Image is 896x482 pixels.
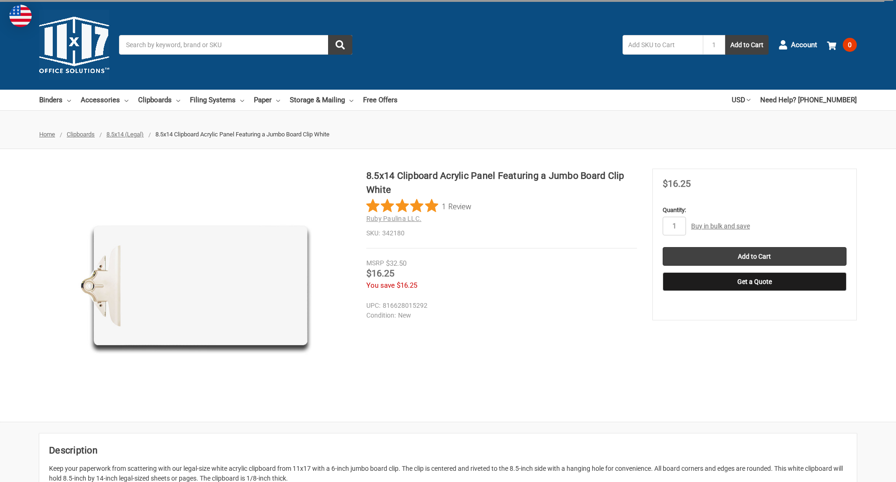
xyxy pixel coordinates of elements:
[290,90,353,110] a: Storage & Mailing
[843,38,857,52] span: 0
[366,228,637,238] dd: 342180
[190,90,244,110] a: Filing Systems
[623,35,703,55] input: Add SKU to Cart
[691,222,750,230] a: Buy in bulk and save
[827,33,857,57] a: 0
[791,40,817,50] span: Account
[366,311,396,320] dt: Condition:
[366,301,380,311] dt: UPC:
[78,169,312,402] img: 8.5x14 Clipboard Acrylic Panel Featuring a Jumbo Board Clip White
[39,131,55,138] a: Home
[119,35,352,55] input: Search by keyword, brand or SKU
[366,301,633,311] dd: 816628015292
[106,131,144,138] a: 8.5x14 (Legal)
[366,169,637,197] h1: 8.5x14 Clipboard Acrylic Panel Featuring a Jumbo Board Clip White
[397,281,417,290] span: $16.25
[9,5,32,27] img: duty and tax information for United States
[819,457,896,482] iframe: Google Customer Reviews
[254,90,280,110] a: Paper
[778,33,817,57] a: Account
[386,259,406,268] span: $32.50
[49,443,847,457] h2: Description
[39,90,71,110] a: Binders
[138,90,180,110] a: Clipboards
[760,90,857,110] a: Need Help? [PHONE_NUMBER]
[663,178,691,189] span: $16.25
[663,206,847,215] label: Quantity:
[442,199,471,213] span: 1 Review
[725,35,769,55] button: Add to Cart
[67,131,95,138] a: Clipboards
[366,281,395,290] span: You save
[366,311,633,320] dd: New
[366,215,421,222] a: Ruby Paulina LLC.
[363,90,398,110] a: Free Offers
[81,90,128,110] a: Accessories
[366,199,471,213] button: Rated 5 out of 5 stars from 1 reviews. Jump to reviews.
[366,258,384,268] div: MSRP
[732,90,750,110] a: USD
[39,10,109,80] img: 11x17.com
[366,228,380,238] dt: SKU:
[155,131,329,138] span: 8.5x14 Clipboard Acrylic Panel Featuring a Jumbo Board Clip White
[366,268,394,279] span: $16.25
[663,272,847,291] button: Get a Quote
[663,247,847,266] input: Add to Cart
